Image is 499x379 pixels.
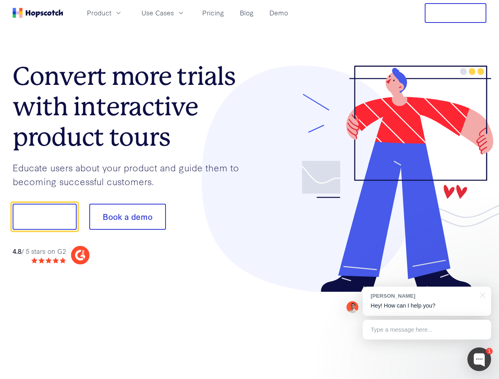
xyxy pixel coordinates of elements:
span: Use Cases [141,8,174,18]
button: Show me! [13,204,77,230]
a: Demo [266,6,291,19]
p: Hey! How can I help you? [371,302,483,310]
a: Pricing [199,6,227,19]
a: Blog [237,6,257,19]
div: 1 [486,348,493,355]
div: Type a message here... [363,320,491,340]
img: Mark Spera [346,301,358,313]
button: Book a demo [89,204,166,230]
a: Home [13,8,63,18]
h1: Convert more trials with interactive product tours [13,61,250,152]
div: / 5 stars on G2 [13,246,66,256]
strong: 4.8 [13,246,21,255]
button: Free Trial [425,3,486,23]
p: Educate users about your product and guide them to becoming successful customers. [13,161,250,188]
button: Product [82,6,127,19]
div: [PERSON_NAME] [371,292,475,300]
button: Use Cases [137,6,190,19]
span: Product [87,8,111,18]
